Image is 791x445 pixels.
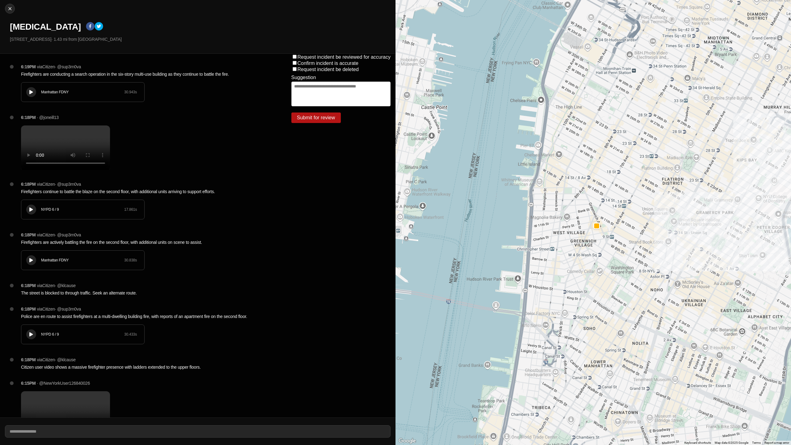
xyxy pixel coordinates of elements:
p: Firefighters continue to battle the blaze on the second floor, with additional units arriving to ... [21,189,267,195]
a: Terms (opens in new tab) [752,441,761,444]
div: NYPD 6 / 9 [41,332,124,337]
p: Firefighters are actively battling the fire on the second floor, with additional units on scene t... [21,239,267,245]
p: 6:18PM [21,282,36,289]
p: 6:18PM [21,306,36,312]
p: The street is blocked to through traffic. Seek an alternate route. [21,290,267,296]
div: 30.433 s [124,332,137,337]
p: via Citizen · @ klcause [37,357,76,363]
button: facebook [86,22,95,32]
p: Police are en route to assist firefighters at a multi-dwelling building fire, with reports of an ... [21,313,267,320]
p: Firefighters are conducting a search operation in the six-story multi-use building as they contin... [21,71,267,77]
h1: [MEDICAL_DATA] [10,21,81,32]
p: via Citizen · @ sup3rn0va [37,181,81,187]
p: via Citizen · @ sup3rn0va [37,232,81,238]
p: 6:18PM [21,114,36,121]
p: · @joneill13 [37,114,59,121]
div: 30.838 s [124,258,137,263]
button: cancel [5,4,15,14]
label: Suggestion [291,75,316,80]
p: 6:18PM [21,357,36,363]
p: 6:15PM [21,380,36,386]
label: Confirm incident is accurate [298,61,358,66]
p: 6:18PM [21,232,36,238]
span: Map data ©2025 Google [715,441,748,444]
a: Report a map error [764,441,789,444]
div: NYPD 6 / 9 [41,207,124,212]
div: Manhattan FDNY [41,258,124,263]
p: 6:19PM [21,64,36,70]
button: twitter [95,22,103,32]
button: Keyboard shortcuts [684,441,711,445]
button: Submit for review [291,112,341,123]
p: [STREET_ADDRESS] · 1.43 mi from [GEOGRAPHIC_DATA] [10,36,391,42]
p: via Citizen · @ sup3rn0va [37,64,81,70]
p: 6:18PM [21,181,36,187]
div: 17.861 s [124,207,137,212]
p: · @NewYorkUser126840026 [37,380,90,386]
p: via Citizen · @ sup3rn0va [37,306,81,312]
div: 30.943 s [124,90,137,95]
a: Open this area in Google Maps (opens a new window) [397,437,417,445]
div: Manhattan FDNY [41,90,124,95]
p: Citizen user video shows a massive firefighter presence with ladders extended to the upper floors. [21,364,267,370]
label: Request incident be deleted [298,67,359,72]
p: via Citizen · @ klcause [37,282,76,289]
img: cancel [7,6,13,12]
label: Request incident be reviewed for accuracy [298,54,391,60]
img: Google [397,437,417,445]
